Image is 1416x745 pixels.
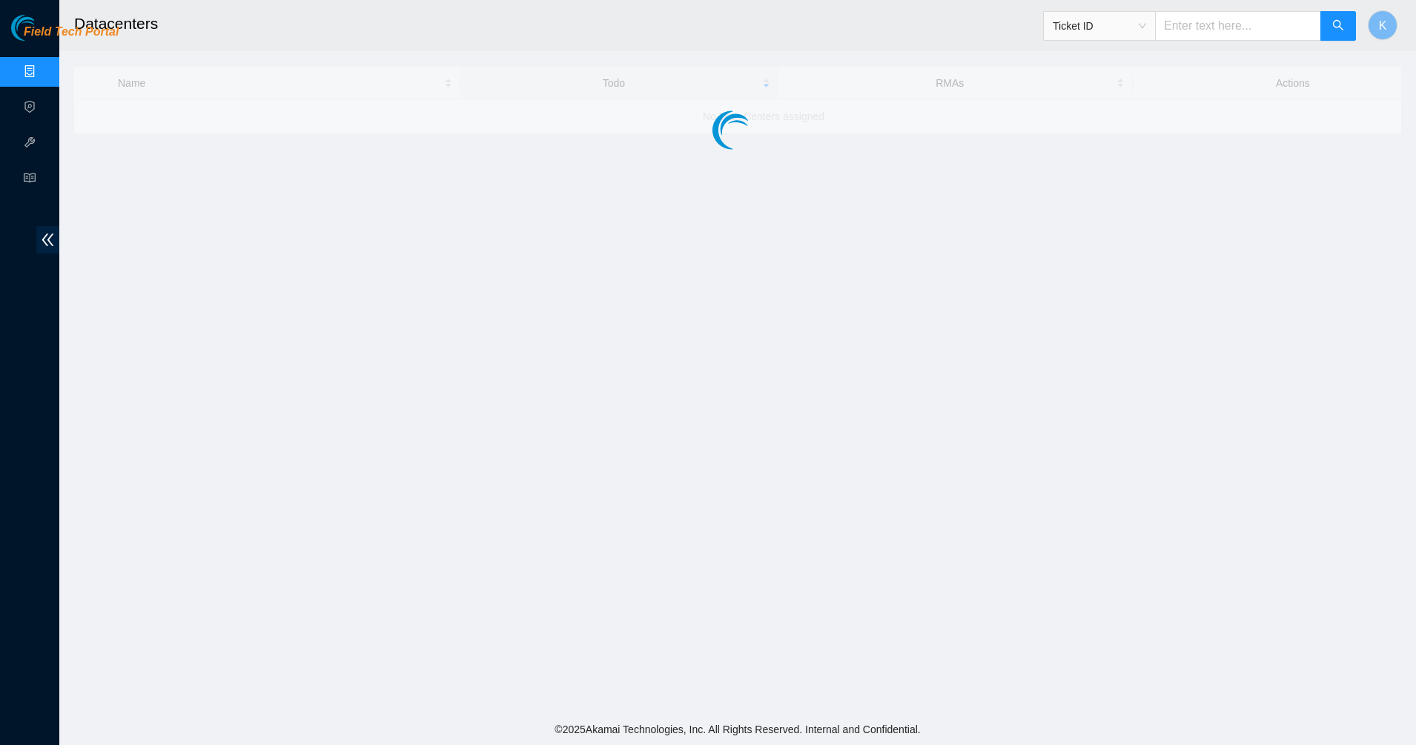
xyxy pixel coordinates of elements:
[1053,15,1146,37] span: Ticket ID
[11,27,119,46] a: Akamai TechnologiesField Tech Portal
[59,714,1416,745] footer: © 2025 Akamai Technologies, Inc. All Rights Reserved. Internal and Confidential.
[36,226,59,254] span: double-left
[1379,16,1387,35] span: K
[1155,11,1321,41] input: Enter text here...
[11,15,75,41] img: Akamai Technologies
[1368,10,1397,40] button: K
[1332,19,1344,33] span: search
[24,25,119,39] span: Field Tech Portal
[1320,11,1356,41] button: search
[24,165,36,195] span: read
